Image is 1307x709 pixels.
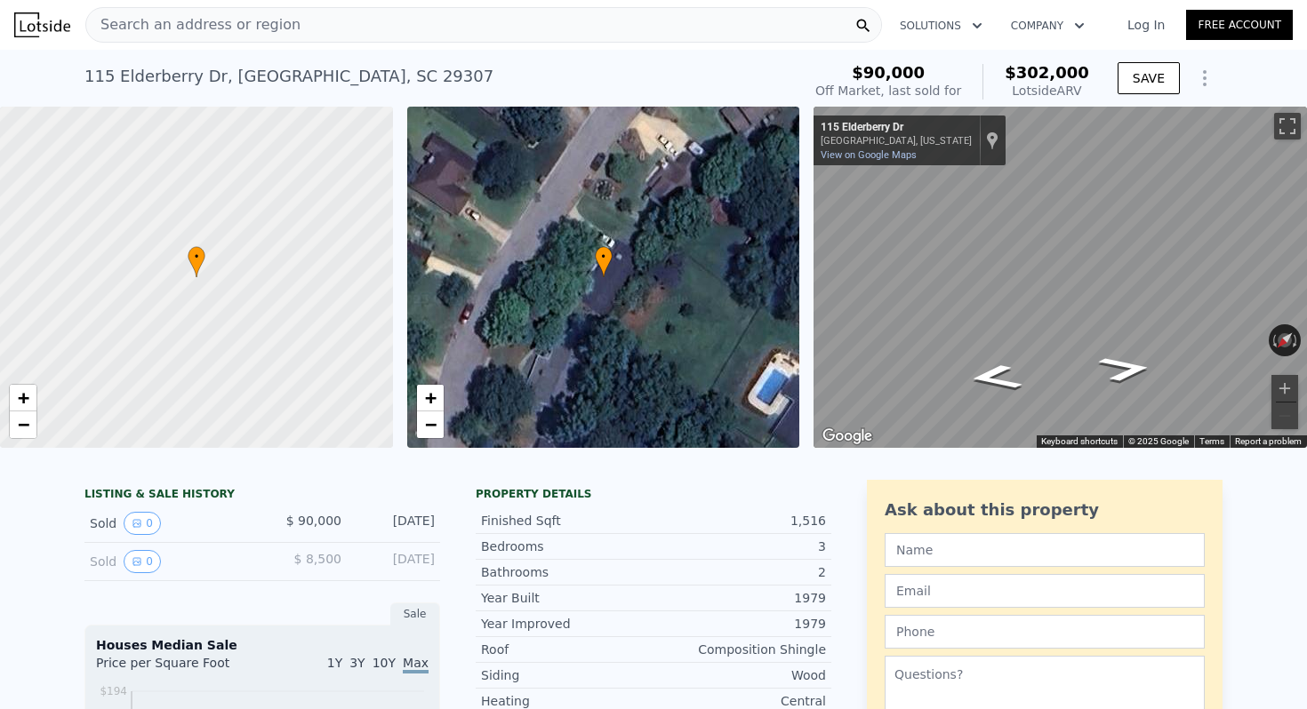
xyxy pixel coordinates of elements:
div: 3 [653,538,826,555]
div: Year Improved [481,615,653,633]
button: Zoom out [1271,402,1298,429]
span: Search an address or region [86,14,301,36]
span: • [188,249,205,265]
div: Off Market, last sold for [815,82,961,100]
a: Show location on map [986,131,998,150]
div: Sold [90,550,248,573]
button: Show Options [1187,60,1223,96]
a: Terms (opens in new tab) [1199,436,1224,446]
div: Map [814,107,1307,448]
div: 115 Elderberry Dr [821,121,972,135]
div: Ask about this property [885,498,1205,522]
button: Toggle fullscreen view [1274,113,1301,139]
div: Year Built [481,589,653,607]
span: $302,000 [1005,63,1089,82]
div: [GEOGRAPHIC_DATA], [US_STATE] [821,135,972,147]
a: Open this area in Google Maps (opens a new window) [818,425,877,448]
div: [DATE] [356,512,435,535]
div: Finished Sqft [481,512,653,530]
div: Street View [814,107,1307,448]
div: 1979 [653,589,826,607]
path: Go Northeast, Elderberry Dr [945,358,1046,396]
span: 10Y [373,656,396,670]
span: $90,000 [852,63,925,82]
input: Name [885,533,1205,567]
button: Rotate clockwise [1292,324,1302,356]
div: Composition Shingle [653,641,826,658]
div: 2 [653,563,826,581]
span: 3Y [349,656,365,670]
button: SAVE [1118,62,1180,94]
img: Google [818,425,877,448]
img: Lotside [14,12,70,37]
a: Report a problem [1235,436,1302,446]
div: • [188,246,205,277]
a: Zoom out [10,411,36,438]
a: Free Account [1186,10,1293,40]
button: Reset the view [1269,324,1301,356]
button: Zoom in [1271,375,1298,402]
div: LISTING & SALE HISTORY [84,487,440,505]
a: Log In [1106,16,1186,34]
span: $ 8,500 [294,552,341,566]
div: Wood [653,666,826,684]
span: 1Y [327,656,342,670]
tspan: $194 [100,685,127,697]
a: Zoom out [417,411,444,438]
div: 115 Elderberry Dr , [GEOGRAPHIC_DATA] , SC 29307 [84,64,493,89]
div: Roof [481,641,653,658]
div: Bathrooms [481,563,653,581]
span: Max [403,656,429,673]
input: Email [885,574,1205,608]
span: • [595,249,613,265]
button: Company [997,10,1099,42]
div: Lotside ARV [1005,82,1089,100]
div: [DATE] [356,550,435,573]
input: Phone [885,615,1205,649]
span: © 2025 Google [1128,436,1189,446]
div: Price per Square Foot [96,654,262,682]
span: − [424,413,436,435]
div: Bedrooms [481,538,653,555]
div: Sale [390,602,440,625]
button: Solutions [886,10,997,42]
span: + [18,386,29,409]
div: Siding [481,666,653,684]
div: Property details [476,487,831,501]
a: View on Google Maps [821,149,917,161]
button: Rotate counterclockwise [1269,324,1279,356]
button: View historical data [124,512,161,535]
path: Go Southwest, Elderberry Dr [1076,349,1176,387]
div: Houses Median Sale [96,636,429,654]
button: View historical data [124,550,161,573]
a: Zoom in [417,385,444,411]
div: Sold [90,512,248,535]
button: Keyboard shortcuts [1041,435,1118,448]
span: − [18,413,29,435]
span: + [424,386,436,409]
a: Zoom in [10,385,36,411]
span: $ 90,000 [286,514,341,528]
div: 1979 [653,615,826,633]
div: 1,516 [653,512,826,530]
div: • [595,246,613,277]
